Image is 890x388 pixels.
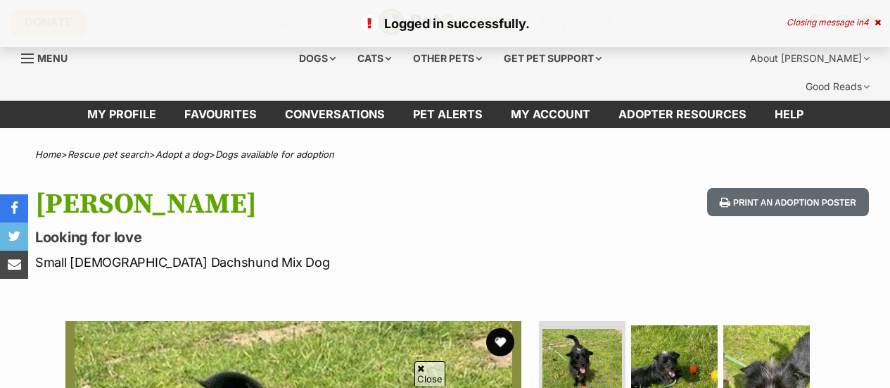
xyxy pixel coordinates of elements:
h1: [PERSON_NAME] [35,188,544,220]
a: Favourites [170,101,271,128]
button: favourite [486,328,514,356]
a: Dogs available for adoption [215,149,334,160]
a: conversations [271,101,399,128]
p: Looking for love [35,227,544,247]
a: Help [761,101,818,128]
a: My account [497,101,604,128]
span: 4 [863,17,869,27]
div: Get pet support [494,44,611,73]
a: Pet alerts [399,101,497,128]
a: Menu [21,44,77,70]
span: Menu [37,52,68,64]
div: About [PERSON_NAME] [740,44,879,73]
a: Adopt a dog [155,149,209,160]
div: Good Reads [796,73,879,101]
div: Other pets [403,44,492,73]
div: Closing message in [787,18,881,27]
a: My profile [73,101,170,128]
a: Home [35,149,61,160]
div: Dogs [289,44,345,73]
a: Adopter resources [604,101,761,128]
p: Logged in successfully. [14,14,876,33]
div: Cats [348,44,401,73]
button: Print an adoption poster [707,188,869,217]
a: Rescue pet search [68,149,149,160]
span: Close [414,361,445,386]
p: Small [DEMOGRAPHIC_DATA] Dachshund Mix Dog [35,253,544,272]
